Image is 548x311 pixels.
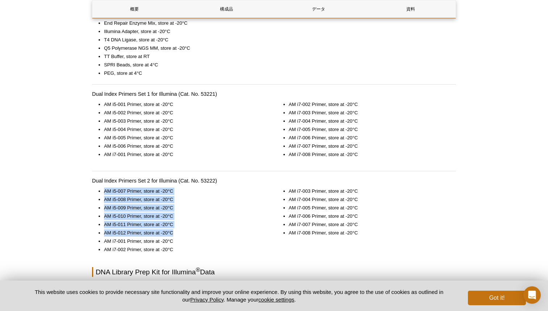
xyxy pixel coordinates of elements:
[104,204,264,212] li: AM i5-009 Primer, store at -20°C
[104,45,449,52] li: Q5 Polymerase NGS MM, store at -20°C
[258,296,294,303] button: cookie settings
[104,101,264,108] li: AM i5-001 Primer, store at -20°C
[104,151,264,158] li: AM i7-001 Primer, store at -20°C
[92,177,456,184] h4: Dual Index Primers Set 2 for Illumina (Cat. No. 53222)
[289,101,449,108] li: AM i7-002 Primer, store at -20°C
[22,288,456,303] p: This website uses cookies to provide necessary site functionality and improve your online experie...
[104,143,264,150] li: AM i5-006 Primer, store at -20°C
[289,221,449,228] li: AM i7-007 Primer, store at -20°C
[104,229,264,237] li: AM i5-012 Primer, store at -20°C
[92,267,456,277] h2: DNA Library Prep Kit for Illumina Data
[289,213,449,220] li: AM i7-006 Primer, store at -20°C
[92,0,176,18] a: 概要
[196,267,200,273] sup: ®
[104,134,264,142] li: AM i5-005 Primer, store at -20°C
[104,53,449,60] li: TT Buffer, store at RT
[104,188,264,195] li: AM i5-007 Primer, store at -20°C
[104,118,264,125] li: AM i5-003 Primer, store at -20°C
[289,143,449,150] li: AM i7-007 Primer, store at -20°C
[104,221,264,228] li: AM i5-011 Primer, store at -20°C
[104,213,264,220] li: AM i5-010 Primer, store at -20°C
[104,20,449,27] li: End Repair Enzyme Mix, store at -20°C
[289,188,449,195] li: AM i7-003 Primer, store at -20°C
[523,286,541,304] div: Open Intercom Messenger
[104,70,449,77] li: PEG, store at 4°C
[289,229,449,237] li: AM i7-008 Primer, store at -20°C
[190,296,224,303] a: Privacy Policy
[289,118,449,125] li: AM i7-004 Primer, store at -20°C
[289,134,449,142] li: AM i7-006 Primer, store at -20°C
[104,28,449,35] li: Illumina Adapter, store at -20°C
[369,0,452,18] a: 資料
[104,246,264,253] li: AM i7-002 Primer, store at -20°C
[289,126,449,133] li: AM i7-005 Primer, store at -20°C
[104,196,264,203] li: AM i5-008 Primer, store at -20°C
[289,196,449,203] li: AM i7-004 Primer, store at -20°C
[289,204,449,212] li: AM i7-005 Primer, store at -20°C
[184,0,268,18] a: 構成品
[104,126,264,133] li: AM i5-004 Primer, store at -20°C
[104,238,264,245] li: AM i7-001 Primer, store at -20°C
[104,36,449,44] li: T4 DNA Ligase, store at -20°C
[92,91,456,97] h4: Dual Index Primers Set 1 for Illumina (Cat. No. 53221)
[104,109,264,116] li: AM i5-002 Primer, store at -20°C
[289,151,449,158] li: AM i7-008 Primer, store at -20°C
[468,291,526,305] button: Got it!
[289,109,449,116] li: AM i7-003 Primer, store at -20°C
[277,0,360,18] a: データ
[104,61,449,69] li: SPRI Beads, store at 4°C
